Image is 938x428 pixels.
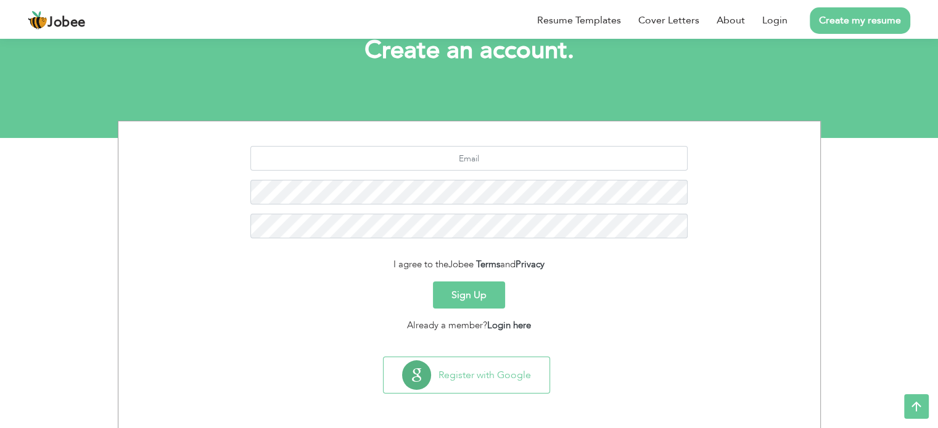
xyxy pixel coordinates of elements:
[638,13,699,28] a: Cover Letters
[136,34,802,67] h1: Create an account.
[28,10,47,30] img: jobee.io
[762,13,788,28] a: Login
[28,10,86,30] a: Jobee
[537,13,621,28] a: Resume Templates
[384,357,549,393] button: Register with Google
[250,146,688,171] input: Email
[516,258,545,270] a: Privacy
[717,13,745,28] a: About
[47,16,86,30] span: Jobee
[810,7,910,34] a: Create my resume
[128,257,811,272] div: I agree to the and
[476,258,500,270] a: Terms
[487,319,531,331] a: Login here
[128,318,811,333] div: Already a member?
[448,258,474,270] span: Jobee
[433,281,505,309] button: Sign Up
